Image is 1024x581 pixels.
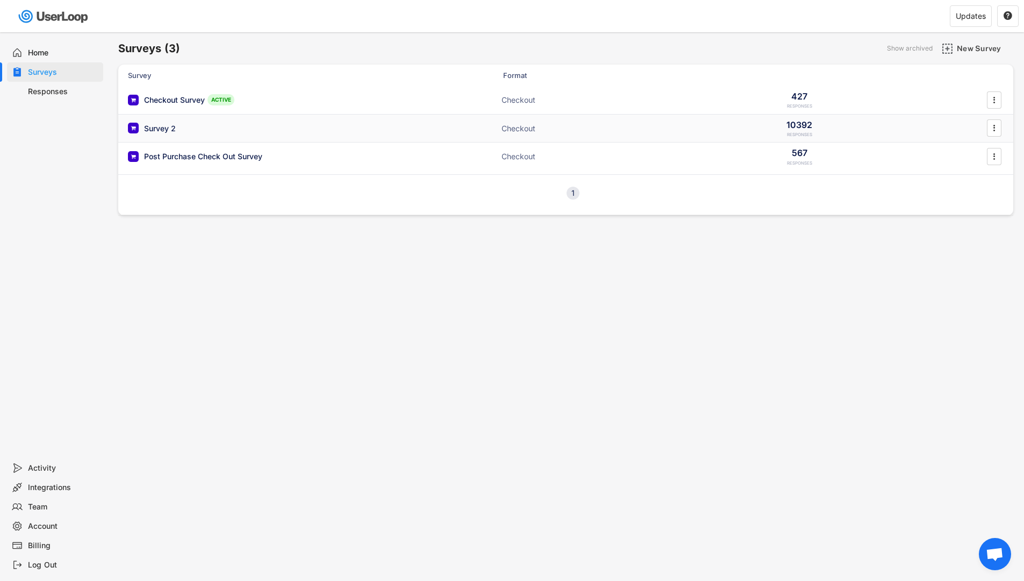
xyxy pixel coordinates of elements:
[144,95,205,105] div: Checkout Survey
[144,151,262,162] div: Post Purchase Check Out Survey
[993,123,996,134] text: 
[791,90,807,102] div: 427
[957,44,1011,53] div: New Survey
[28,87,99,97] div: Responses
[989,120,999,136] button: 
[1003,11,1013,21] button: 
[993,94,996,105] text: 
[502,151,609,162] div: Checkout
[502,95,609,105] div: Checkout
[787,160,812,166] div: RESPONSES
[144,123,176,134] div: Survey 2
[1004,11,1012,20] text: 
[28,463,99,473] div: Activity
[16,5,92,27] img: userloop-logo-01.svg
[28,48,99,58] div: Home
[502,123,609,134] div: Checkout
[28,67,99,77] div: Surveys
[503,70,611,80] div: Format
[28,502,99,512] div: Team
[786,119,812,131] div: 10392
[792,147,807,159] div: 567
[989,148,999,165] button: 
[956,12,986,20] div: Updates
[567,189,579,197] div: 1
[28,560,99,570] div: Log Out
[787,132,812,138] div: RESPONSES
[28,483,99,493] div: Integrations
[887,45,933,52] div: Show archived
[207,94,234,105] div: ACTIVE
[979,538,1011,570] div: Open chat
[128,70,343,80] div: Survey
[28,541,99,551] div: Billing
[942,43,953,54] img: AddMajor.svg
[787,103,812,109] div: RESPONSES
[28,521,99,532] div: Account
[118,41,180,56] h6: Surveys (3)
[989,92,999,108] button: 
[993,151,996,162] text: 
